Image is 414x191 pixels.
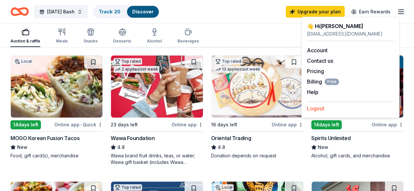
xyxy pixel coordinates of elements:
a: Image for Oriental TradingTop rated13 applieslast week16 days leftOnline appOriental Trading4.8Do... [211,55,303,159]
a: Account [307,47,328,54]
span: New [318,143,328,151]
span: New [17,143,27,151]
div: Online app [171,120,203,129]
div: 👋 Hi [PERSON_NAME] [307,22,394,30]
div: Donation depends on request [211,152,303,159]
button: Contact us [307,57,333,65]
a: Upgrade your plan [286,6,345,18]
button: BillingFree [307,78,339,86]
div: MOGO Korean Fusion Tacos [10,134,80,142]
div: 2 applies last week [114,66,159,73]
span: 4.8 [218,143,225,151]
button: [DATE] Bash [34,5,88,18]
div: Wawa brand fruit drinks, teas, or water; Wawa gift basket (includes Wawa products and coupons) [111,152,203,166]
button: Logout [307,104,324,112]
button: Meals [56,25,68,47]
div: Local [13,58,33,65]
div: 14 days left [311,120,342,129]
a: Image for MOGO Korean Fusion TacosLocal14days leftOnline app•QuickMOGO Korean Fusion TacosNewFood... [10,55,103,159]
div: Alcohol, gift cards, and merchandise [311,152,404,159]
a: Pricing [307,68,324,74]
span: Billing [307,78,339,86]
button: Track· 20Discover [93,5,159,18]
span: 4.8 [117,143,125,151]
div: 13 applies last week [214,66,261,73]
div: Beverages [177,39,199,44]
a: Home [10,4,29,19]
img: Image for Wawa Foundation [111,56,203,118]
span: Free [325,78,339,85]
div: Top rated [214,58,243,65]
div: Online app [272,120,303,129]
div: Top rated [114,58,142,65]
a: Track· 20 [99,9,120,14]
a: Earn Rewards [347,6,394,18]
div: Online app [372,120,404,129]
div: Top rated [114,184,142,191]
div: 23 days left [111,121,138,129]
a: Image for Wawa FoundationTop rated2 applieslast week23 days leftOnline appWawa Foundation4.8Wawa ... [111,55,203,166]
button: Desserts [113,25,131,47]
a: Discover [132,9,153,14]
div: Food, gift card(s), merchandise [10,152,103,159]
div: [EMAIL_ADDRESS][DOMAIN_NAME] [307,30,394,38]
span: • [81,122,82,127]
button: Beverages [177,25,199,47]
div: Local [214,184,234,191]
button: Help [307,88,318,96]
button: Alcohol [147,25,162,47]
div: Snacks [83,39,98,44]
div: Auction & raffle [10,39,40,44]
img: Image for MOGO Korean Fusion Tacos [11,56,102,118]
div: 14 days left [10,120,41,129]
img: Image for Oriental Trading [211,56,303,118]
div: 16 days left [211,121,237,129]
button: Snacks [83,25,98,47]
div: Alcohol [147,39,162,44]
div: Online app Quick [54,120,103,129]
div: Desserts [113,39,131,44]
span: [DATE] Bash [47,8,75,16]
div: Spirits Unlimited [311,134,351,142]
div: Meals [56,39,68,44]
button: Auction & raffle [10,25,40,47]
div: Oriental Trading [211,134,251,142]
div: Wawa Foundation [111,134,154,142]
